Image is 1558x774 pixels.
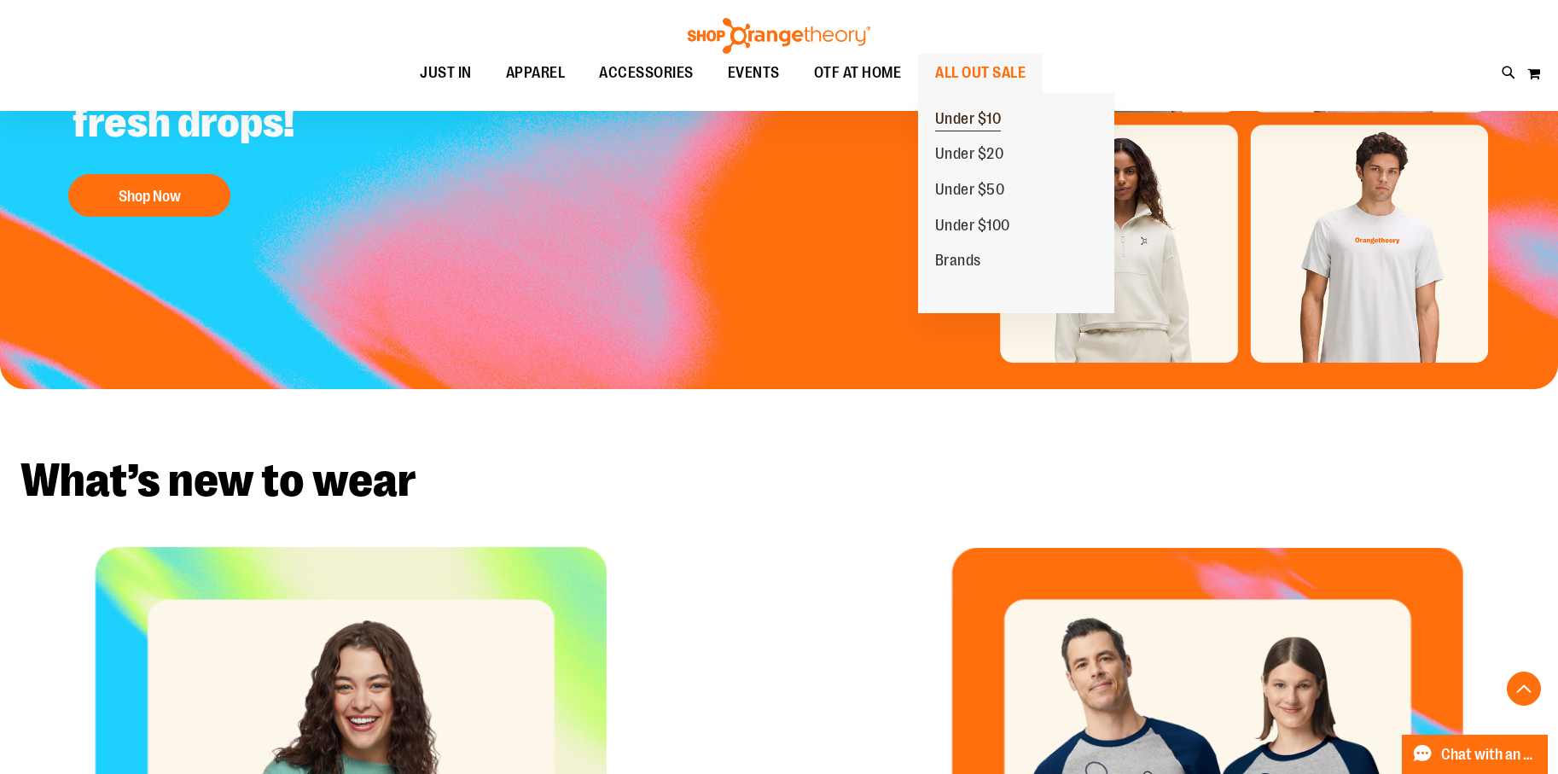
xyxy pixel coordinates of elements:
[814,54,902,92] span: OTF AT HOME
[1507,672,1541,706] button: Back To Top
[68,174,230,217] button: Shop Now
[728,54,780,92] span: EVENTS
[935,145,1004,166] span: Under $20
[685,18,873,54] img: Shop Orangetheory
[935,181,1005,202] span: Under $50
[506,54,566,92] span: APPAREL
[1441,747,1538,763] span: Chat with an Expert
[935,252,981,273] span: Brands
[599,54,694,92] span: ACCESSORIES
[60,33,484,225] a: OTF // lululemon fresh drops! Shop Now
[20,457,1538,504] h2: What’s new to wear
[420,54,472,92] span: JUST IN
[1402,735,1549,774] button: Chat with an Expert
[935,217,1010,238] span: Under $100
[935,54,1026,92] span: ALL OUT SALE
[935,110,1002,131] span: Under $10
